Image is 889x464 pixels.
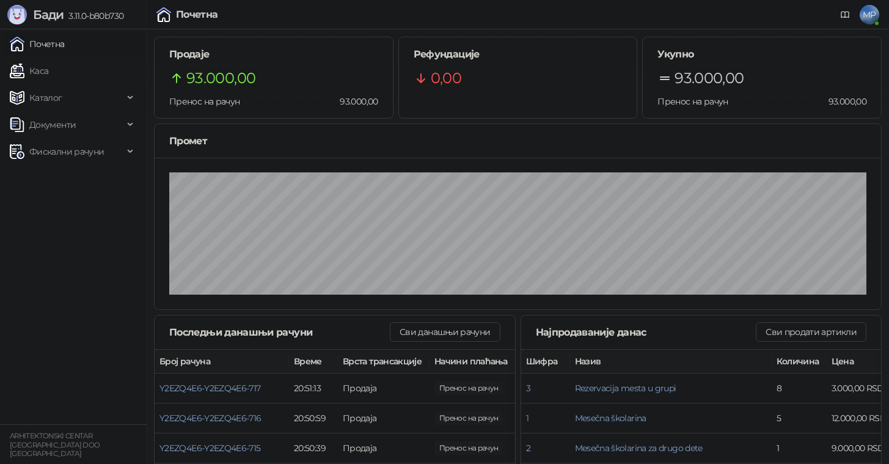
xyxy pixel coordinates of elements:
[434,441,503,455] span: 12.000,00
[289,374,338,403] td: 20:51:13
[675,67,744,90] span: 93.000,00
[29,139,104,164] span: Фискални рачуни
[575,413,646,424] button: Mesečna školarina
[414,47,623,62] h5: Рефундације
[536,325,756,340] div: Најпродаваније данас
[10,432,100,458] small: ARHITEKTONSKI CENTAR [GEOGRAPHIC_DATA] DOO [GEOGRAPHIC_DATA]
[860,5,879,24] span: MP
[657,47,866,62] h5: Укупно
[570,350,772,374] th: Назив
[338,374,430,403] td: Продаја
[526,443,530,454] button: 2
[29,86,62,110] span: Каталог
[772,350,827,374] th: Количина
[820,95,866,108] span: 93.000,00
[331,95,378,108] span: 93.000,00
[289,350,338,374] th: Време
[169,325,390,340] div: Последњи данашњи рачуни
[186,67,255,90] span: 93.000,00
[835,5,855,24] a: Документација
[33,7,64,22] span: Бади
[772,403,827,433] td: 5
[526,413,529,424] button: 1
[657,96,728,107] span: Пренос на рачун
[526,383,530,394] button: 3
[169,133,866,149] div: Промет
[338,403,430,433] td: Продаја
[10,32,65,56] a: Почетна
[434,411,503,425] span: 12.000,00
[521,350,570,374] th: Шифра
[10,59,48,83] a: Каса
[64,10,123,21] span: 3.11.0-b80b730
[289,403,338,433] td: 20:50:59
[289,433,338,463] td: 20:50:39
[155,350,289,374] th: Број рачуна
[338,350,430,374] th: Врста трансакције
[169,96,240,107] span: Пренос на рачун
[338,433,430,463] td: Продаја
[575,443,703,454] button: Mesečna školarina za drugo dete
[29,112,76,137] span: Документи
[159,383,261,394] button: Y2EZQ4E6-Y2EZQ4E6-717
[176,10,218,20] div: Почетна
[430,350,552,374] th: Начини плаћања
[7,5,27,24] img: Logo
[772,374,827,403] td: 8
[431,67,461,90] span: 0,00
[575,383,676,394] button: Rezervacija mesta u grupi
[169,47,378,62] h5: Продаје
[390,322,500,342] button: Сви данашњи рачуни
[772,433,827,463] td: 1
[159,413,262,424] button: Y2EZQ4E6-Y2EZQ4E6-716
[756,322,866,342] button: Сви продати артикли
[159,443,261,454] button: Y2EZQ4E6-Y2EZQ4E6-715
[434,381,503,395] span: 12.000,00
